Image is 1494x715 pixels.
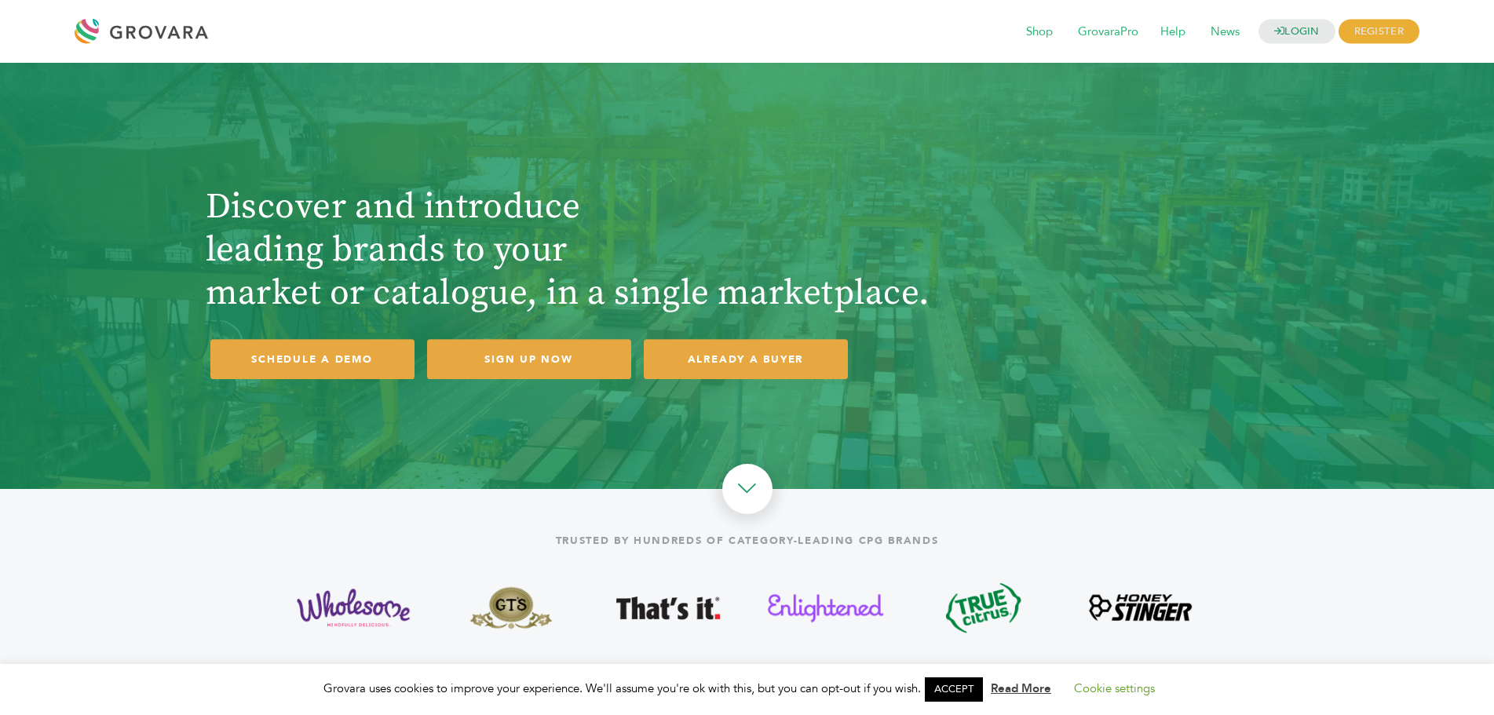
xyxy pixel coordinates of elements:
[1258,20,1335,44] a: LOGIN
[1200,24,1251,41] a: News
[644,339,848,379] a: ALREADY A BUYER
[1015,24,1064,41] a: Shop
[1149,17,1196,47] span: Help
[1067,17,1149,47] span: GrovaraPro
[1074,680,1155,696] a: Cookie settings
[206,186,1014,316] h1: Discover and introduce leading brands to your market or catalogue, in a single marketplace.
[1149,24,1196,41] a: Help
[323,680,1171,696] span: Grovara uses cookies to improve your experience. We'll assume you're ok with this, but you can op...
[1339,20,1419,44] span: REGISTER
[210,339,415,379] a: SCHEDULE A DEMO
[991,680,1051,696] a: Read More
[198,527,1297,555] div: Trusted by hundreds of category-leading CPG brands
[1200,17,1251,47] span: News
[1015,17,1064,47] span: Shop
[1067,24,1149,41] a: GrovaraPro
[427,339,631,379] a: SIGN UP NOW
[925,677,983,702] a: ACCEPT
